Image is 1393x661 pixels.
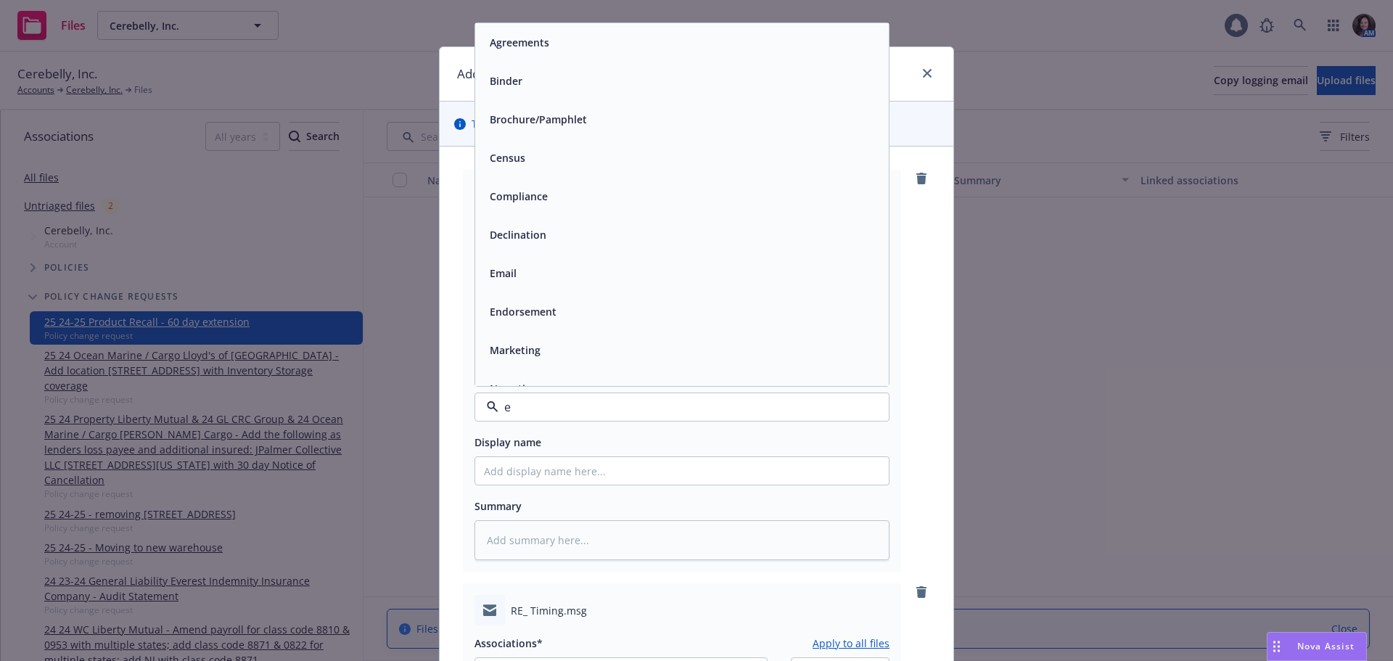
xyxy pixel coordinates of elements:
button: Compliance [490,189,548,204]
span: The uploaded files will be associated with [472,116,885,131]
h1: Add files [457,65,506,83]
button: Endorsement [490,304,556,319]
span: RE_ Timing.msg [511,603,587,618]
a: remove [913,583,930,601]
div: Drag to move [1267,633,1286,660]
span: Associations* [474,636,543,650]
button: Agreements [490,35,549,50]
button: Narrative [490,381,536,396]
button: Email [490,266,517,281]
button: Nova Assist [1267,632,1367,661]
span: Summary [474,499,522,513]
button: Apply to all files [813,634,889,652]
a: close [919,65,936,82]
button: Brochure/Pamphlet [490,112,587,127]
span: Display name [474,435,541,449]
a: remove [913,170,930,187]
button: Declination [490,227,546,242]
button: Binder [490,73,522,89]
button: Census [490,150,525,165]
span: Nova Assist [1297,640,1355,652]
input: Filter by keyword [498,398,860,416]
button: Marketing [490,342,541,358]
input: Add display name here... [475,457,889,485]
